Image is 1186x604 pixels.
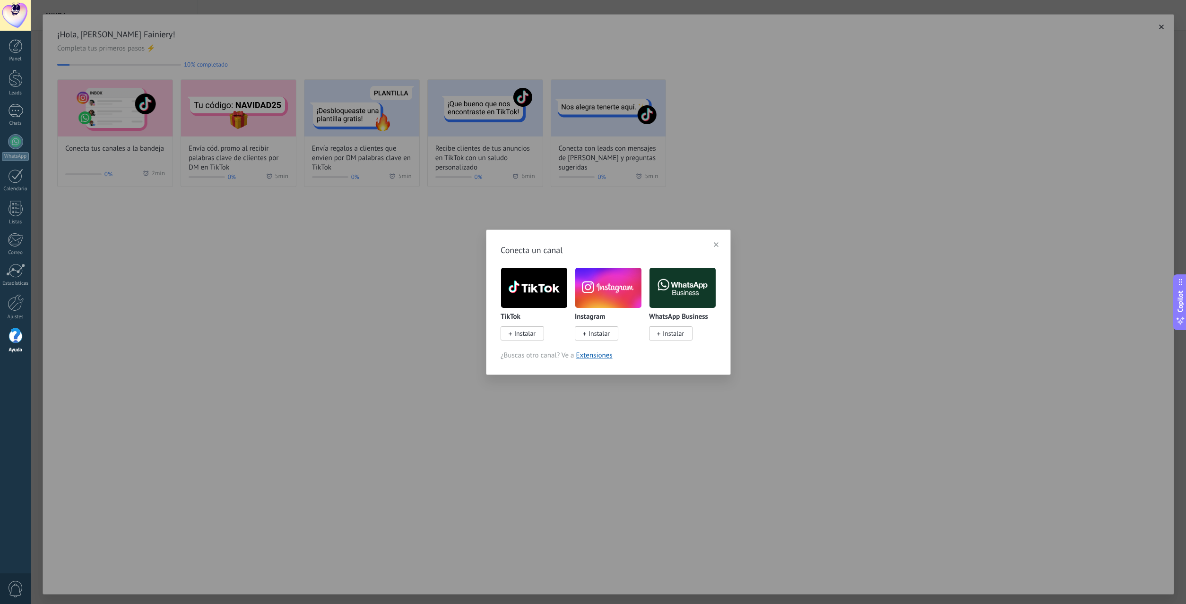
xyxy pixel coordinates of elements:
[2,186,29,192] div: Calendario
[501,351,716,360] span: ¿Buscas otro canal? Ve a
[2,56,29,62] div: Panel
[501,265,567,310] img: logo_main.png
[575,265,641,310] img: instagram.png
[2,347,29,353] div: Ayuda
[649,265,716,310] img: logo_main.png
[514,329,536,338] span: Instalar
[1176,290,1185,312] span: Copilot
[501,267,575,351] div: TikTok
[2,120,29,127] div: Chats
[501,244,716,256] h3: Conecta un canal
[501,313,520,321] p: TikTok
[589,329,610,338] span: Instalar
[649,267,716,351] div: WhatsApp Business
[2,281,29,287] div: Estadísticas
[2,250,29,256] div: Correo
[575,313,605,321] p: Instagram
[2,90,29,96] div: Leads
[2,219,29,225] div: Listas
[649,313,708,321] p: WhatsApp Business
[575,267,649,351] div: Instagram
[576,351,613,360] a: Extensiones
[663,329,684,338] span: Instalar
[2,152,29,161] div: WhatsApp
[2,314,29,320] div: Ajustes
